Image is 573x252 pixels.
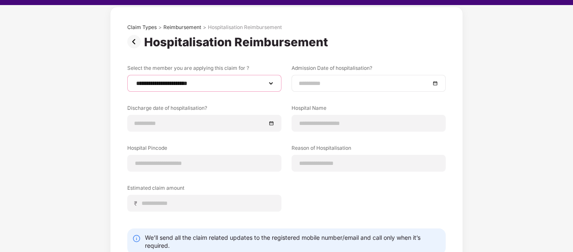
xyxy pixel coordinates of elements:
label: Discharge date of hospitalisation? [127,104,281,115]
label: Select the member you are applying this claim for ? [127,64,281,75]
div: Hospitalisation Reimbursement [208,24,282,31]
label: Admission Date of hospitalisation? [292,64,446,75]
div: > [203,24,206,31]
img: svg+xml;base64,PHN2ZyBpZD0iUHJldi0zMngzMiIgeG1sbnM9Imh0dHA6Ly93d3cudzMub3JnLzIwMDAvc3ZnIiB3aWR0aD... [127,35,144,48]
label: Estimated claim amount [127,184,281,195]
label: Reason of Hospitalisation [292,144,446,155]
div: Claim Types [127,24,157,31]
span: ₹ [134,199,141,207]
div: Reimbursement [163,24,201,31]
div: We’ll send all the claim related updates to the registered mobile number/email and call only when... [145,233,441,249]
div: Hospitalisation Reimbursement [144,35,331,49]
img: svg+xml;base64,PHN2ZyBpZD0iSW5mby0yMHgyMCIgeG1sbnM9Imh0dHA6Ly93d3cudzMub3JnLzIwMDAvc3ZnIiB3aWR0aD... [132,234,141,243]
label: Hospital Pincode [127,144,281,155]
div: > [158,24,162,31]
label: Hospital Name [292,104,446,115]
